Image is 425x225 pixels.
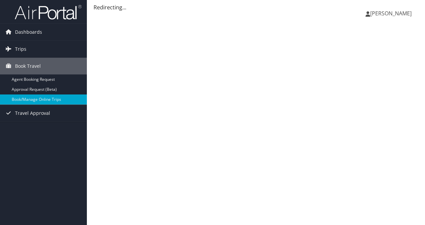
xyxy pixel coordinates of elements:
[15,4,82,20] img: airportal-logo.png
[15,41,26,57] span: Trips
[15,24,42,40] span: Dashboards
[366,3,418,23] a: [PERSON_NAME]
[94,3,418,11] div: Redirecting...
[15,58,41,74] span: Book Travel
[15,105,50,122] span: Travel Approval
[370,10,412,17] span: [PERSON_NAME]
